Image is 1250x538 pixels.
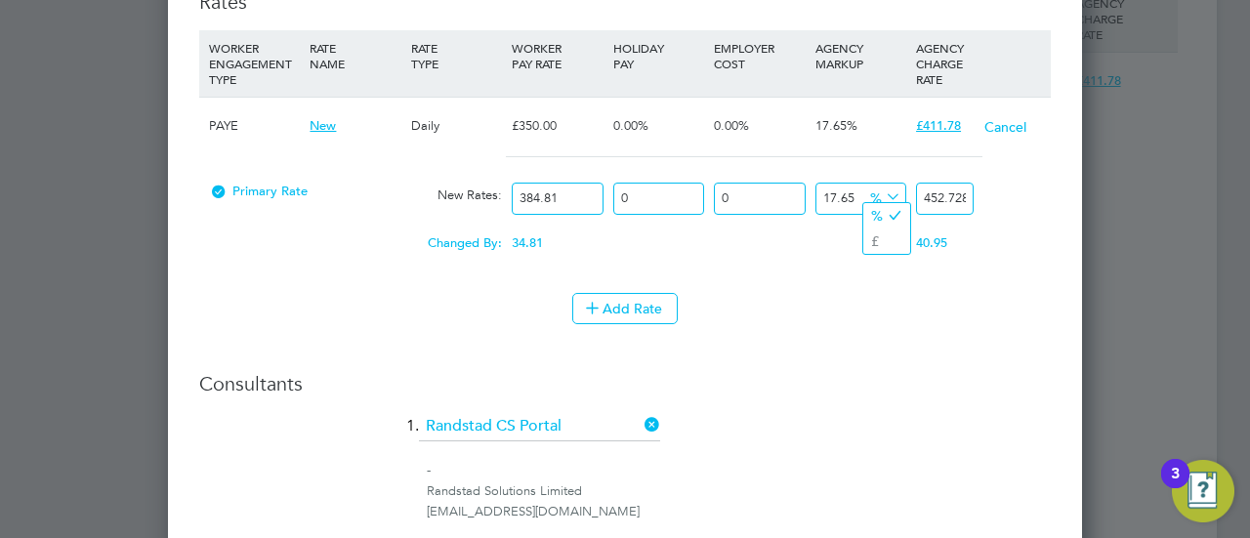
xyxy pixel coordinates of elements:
[507,98,607,154] div: £350.00
[310,117,336,134] span: New
[209,183,308,199] span: Primary Rate
[419,412,660,441] input: Search for...
[911,30,979,97] div: AGENCY CHARGE RATE
[608,30,709,81] div: HOLIDAY PAY
[427,481,1051,502] div: Randstad Solutions Limited
[815,117,857,134] span: 17.65%
[613,117,648,134] span: 0.00%
[406,30,507,81] div: RATE TYPE
[204,225,507,262] div: Changed By:
[512,234,543,251] span: 34.81
[199,412,1051,461] li: 1.
[983,117,1027,137] button: Cancel
[406,98,507,154] div: Daily
[863,228,910,254] li: £
[406,177,507,214] div: New Rates:
[305,30,405,81] div: RATE NAME
[811,30,911,81] div: AGENCY MARKUP
[1171,474,1180,499] div: 3
[204,30,305,97] div: WORKER ENGAGEMENT TYPE
[572,293,678,324] button: Add Rate
[863,203,910,228] li: %
[204,98,305,154] div: PAYE
[916,234,947,251] span: 40.95
[427,502,1051,522] div: [EMAIL_ADDRESS][DOMAIN_NAME]
[1172,460,1234,522] button: Open Resource Center, 3 new notifications
[916,117,961,134] span: £411.78
[427,461,1051,481] div: -
[199,371,1051,396] h3: Consultants
[714,117,749,134] span: 0.00%
[863,186,903,207] span: %
[507,30,607,81] div: WORKER PAY RATE
[709,30,810,81] div: EMPLOYER COST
